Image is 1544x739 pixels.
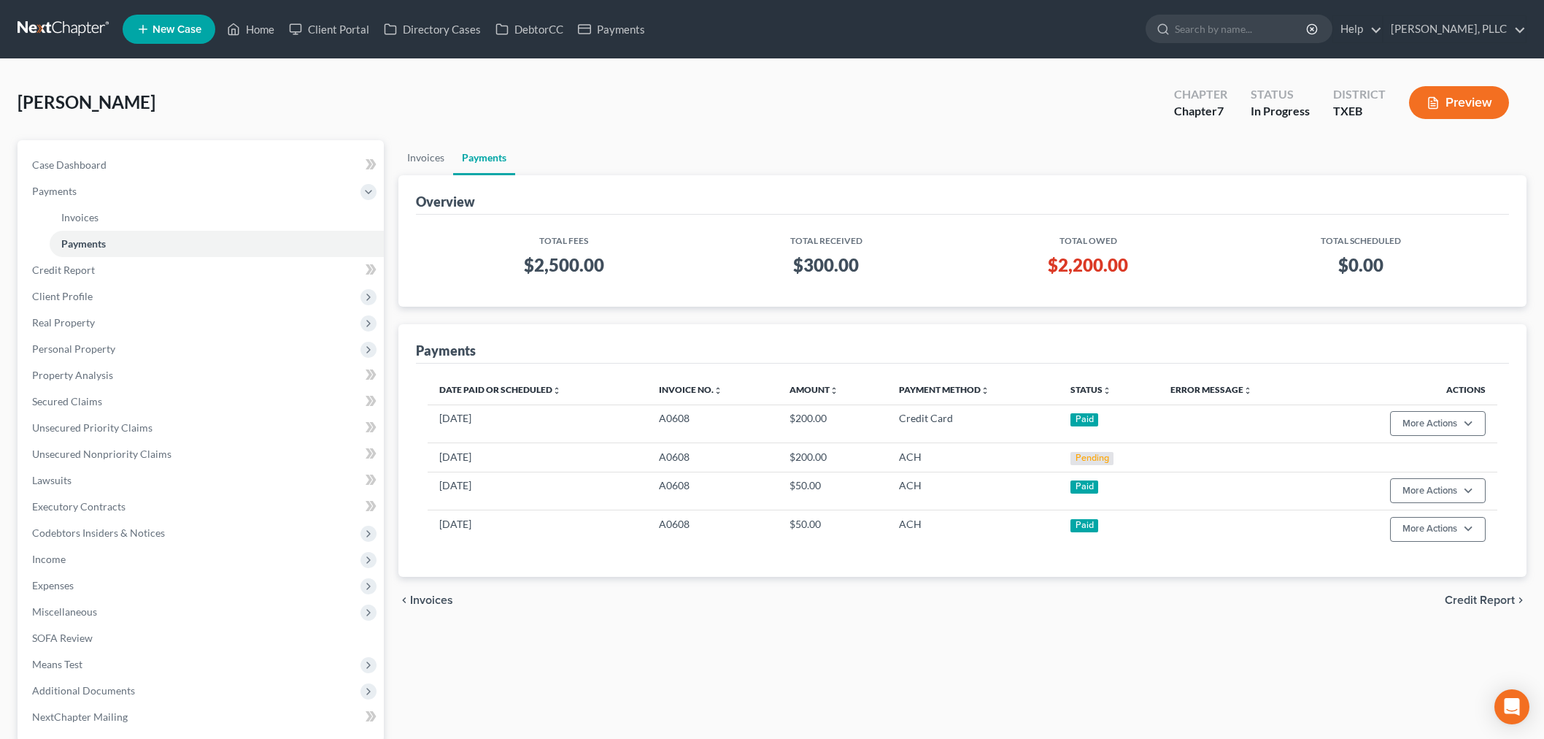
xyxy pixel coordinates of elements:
[1174,103,1227,120] div: Chapter
[153,24,201,35] span: New Case
[428,443,647,472] td: [DATE]
[1251,86,1310,103] div: Status
[778,472,887,510] td: $50.00
[1170,384,1252,395] a: Error Messageunfold_more
[439,384,561,395] a: Date Paid or Scheduledunfold_more
[32,316,95,329] span: Real Property
[659,384,722,395] a: Invoice No.unfold_more
[1409,86,1509,119] button: Preview
[32,421,153,434] span: Unsecured Priority Claims
[488,16,571,42] a: DebtorCC
[20,494,384,520] a: Executory Contracts
[32,711,128,723] span: NextChapter Mailing
[32,474,72,486] span: Lawsuits
[647,472,779,510] td: A0608
[1515,594,1526,606] i: chevron_right
[1070,413,1098,426] div: Paid
[439,253,689,277] h3: $2,500.00
[1318,375,1497,405] th: Actions
[20,467,384,494] a: Lawsuits
[32,448,171,460] span: Unsecured Nonpriority Claims
[32,158,107,171] span: Case Dashboard
[32,290,93,302] span: Client Profile
[778,405,887,443] td: $200.00
[32,500,126,513] span: Executory Contracts
[887,443,1059,472] td: ACH
[778,443,887,472] td: $200.00
[1333,16,1382,42] a: Help
[1251,103,1310,120] div: In Progress
[1390,478,1486,503] button: More Actions
[20,441,384,467] a: Unsecured Nonpriority Claims
[220,16,282,42] a: Home
[1445,594,1515,606] span: Credit Report
[32,553,66,565] span: Income
[32,579,74,591] span: Expenses
[712,253,941,277] h3: $300.00
[647,443,779,472] td: A0608
[416,342,476,359] div: Payments
[700,226,952,248] th: Total Received
[1070,384,1111,395] a: Statusunfold_more
[32,369,113,381] span: Property Analysis
[32,632,93,644] span: SOFA Review
[453,140,515,175] a: Payments
[571,16,652,42] a: Payments
[428,405,647,443] td: [DATE]
[1070,480,1098,494] div: Paid
[32,264,95,276] span: Credit Report
[1070,519,1098,532] div: Paid
[1333,103,1386,120] div: TXEB
[1494,689,1529,724] div: Open Intercom Messenger
[50,204,384,231] a: Invoices
[61,211,99,223] span: Invoices
[20,704,384,730] a: NextChapter Mailing
[790,384,838,395] a: Amountunfold_more
[20,388,384,415] a: Secured Claims
[1175,15,1308,42] input: Search by name...
[377,16,488,42] a: Directory Cases
[32,658,82,670] span: Means Test
[32,342,115,355] span: Personal Property
[830,386,838,395] i: unfold_more
[1070,452,1113,465] div: Pending
[778,510,887,548] td: $50.00
[1383,16,1526,42] a: [PERSON_NAME], PLLC
[1174,86,1227,103] div: Chapter
[20,152,384,178] a: Case Dashboard
[61,237,106,250] span: Payments
[714,386,722,395] i: unfold_more
[20,625,384,651] a: SOFA Review
[32,527,165,539] span: Codebtors Insiders & Notices
[1224,226,1497,248] th: Total Scheduled
[428,510,647,548] td: [DATE]
[1217,104,1224,118] span: 7
[1333,86,1386,103] div: District
[1243,386,1252,395] i: unfold_more
[1103,386,1111,395] i: unfold_more
[410,594,453,606] span: Invoices
[20,257,384,283] a: Credit Report
[398,140,453,175] a: Invoices
[647,405,779,443] td: A0608
[428,226,700,248] th: Total Fees
[964,253,1213,277] h3: $2,200.00
[647,510,779,548] td: A0608
[32,395,102,407] span: Secured Claims
[282,16,377,42] a: Client Portal
[398,594,410,606] i: chevron_left
[1390,517,1486,542] button: More Actions
[981,386,989,395] i: unfold_more
[32,684,135,697] span: Additional Documents
[32,605,97,618] span: Miscellaneous
[887,472,1059,510] td: ACH
[398,594,453,606] button: chevron_left Invoices
[50,231,384,257] a: Payments
[428,472,647,510] td: [DATE]
[887,510,1059,548] td: ACH
[18,91,155,112] span: [PERSON_NAME]
[887,405,1059,443] td: Credit Card
[20,415,384,441] a: Unsecured Priority Claims
[952,226,1225,248] th: Total Owed
[20,362,384,388] a: Property Analysis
